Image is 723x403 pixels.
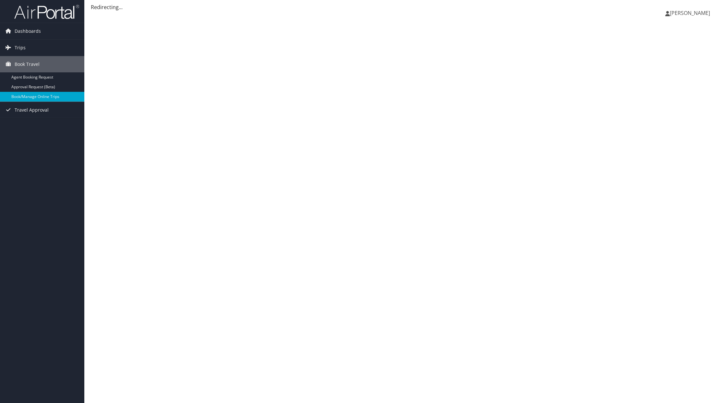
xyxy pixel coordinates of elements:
[15,56,40,72] span: Book Travel
[15,102,49,118] span: Travel Approval
[14,4,79,19] img: airportal-logo.png
[91,3,717,11] div: Redirecting...
[670,9,710,17] span: [PERSON_NAME]
[665,3,717,23] a: [PERSON_NAME]
[15,40,26,56] span: Trips
[15,23,41,39] span: Dashboards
